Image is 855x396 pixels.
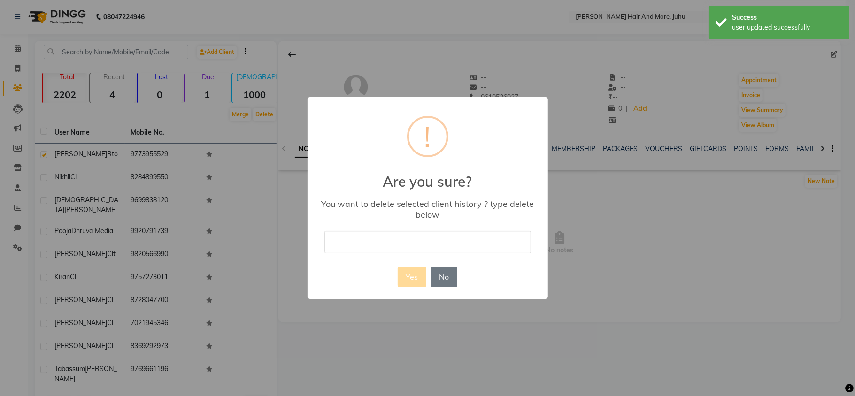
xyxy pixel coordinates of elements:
[732,13,842,23] div: Success
[732,23,842,32] div: user updated successfully
[321,198,534,220] div: You want to delete selected client history ? type delete below
[424,118,431,155] div: !
[431,267,457,287] button: No
[398,267,426,287] button: Yes
[308,162,548,190] h2: Are you sure?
